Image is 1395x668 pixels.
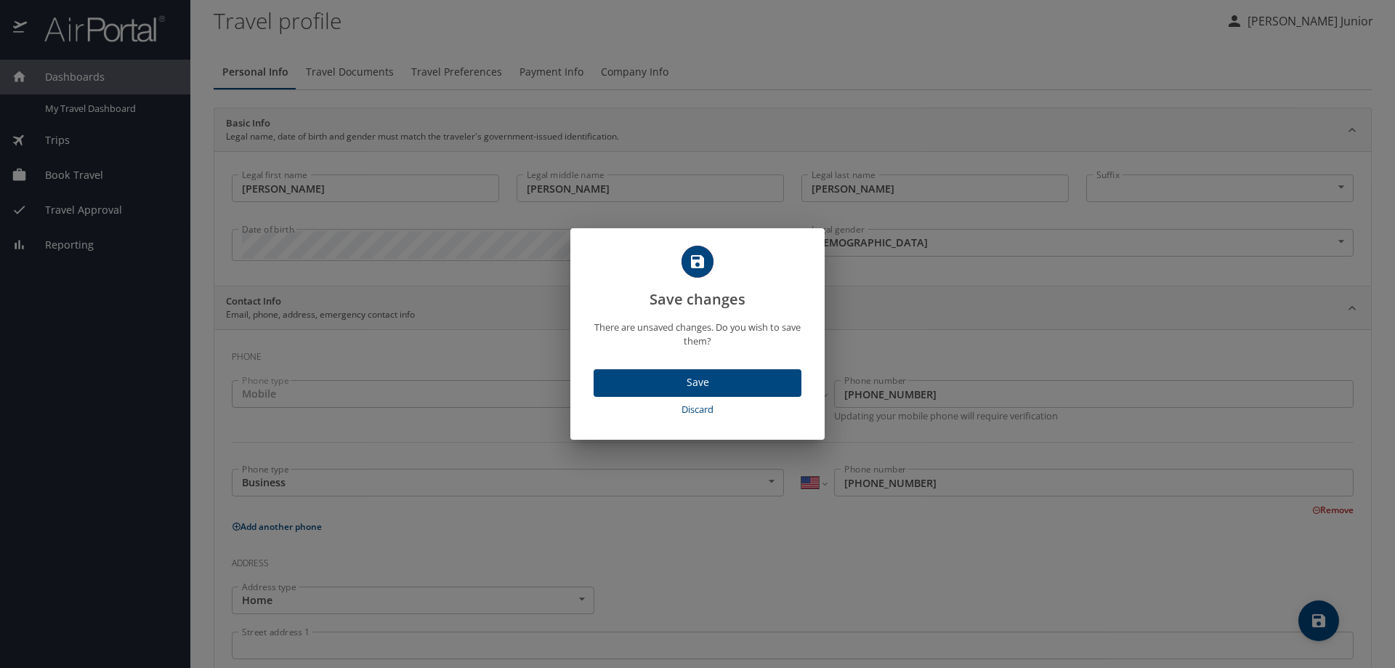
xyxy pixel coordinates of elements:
[594,397,801,422] button: Discard
[605,374,790,392] span: Save
[599,401,796,418] span: Discard
[594,369,801,398] button: Save
[588,246,807,311] h2: Save changes
[588,321,807,348] p: There are unsaved changes. Do you wish to save them?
